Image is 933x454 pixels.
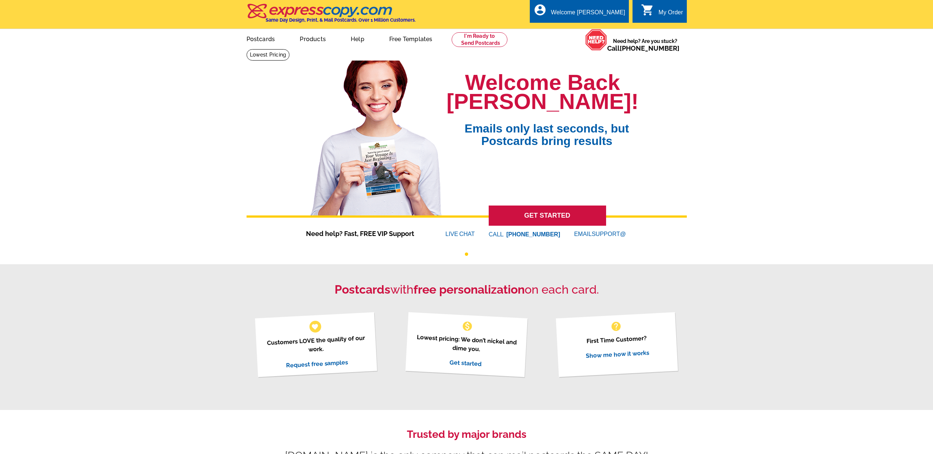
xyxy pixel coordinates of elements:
a: Help [339,30,376,47]
a: Free Templates [378,30,444,47]
img: welcome-back-logged-in.png [306,55,447,215]
span: Need help? Are you stuck? [607,37,683,52]
p: Lowest pricing: We don’t nickel and dime you. [415,333,518,356]
strong: Postcards [335,283,390,296]
span: Call [607,44,679,52]
i: shopping_cart [641,3,654,17]
a: GET STARTED [489,206,606,226]
i: account_circle [533,3,547,17]
span: Emails only last seconds, but Postcards bring results [455,111,638,147]
span: Need help? Fast, FREE VIP Support [306,229,423,239]
div: My Order [659,9,683,19]
h2: with on each card. [247,283,687,297]
button: 1 of 1 [465,253,468,256]
a: Show me how it works [586,349,649,359]
span: monetization_on [462,320,473,332]
img: help [585,29,607,51]
p: First Time Customer? [565,333,668,347]
a: Products [288,30,338,47]
a: shopping_cart My Order [641,8,683,17]
span: help [610,320,622,332]
div: Welcome [PERSON_NAME] [551,9,625,19]
a: LIVECHAT [445,231,475,237]
h3: Trusted by major brands [247,428,687,441]
a: Same Day Design, Print, & Mail Postcards. Over 1 Million Customers. [247,9,416,23]
span: favorite [311,323,319,330]
font: LIVE [445,230,459,239]
a: Postcards [235,30,287,47]
p: Customers LOVE the quality of our work. [264,333,368,356]
h1: Welcome Back [PERSON_NAME]! [447,73,638,111]
h4: Same Day Design, Print, & Mail Postcards. Over 1 Million Customers. [266,17,416,23]
font: SUPPORT@ [592,230,627,239]
a: Request free samples [286,359,349,369]
strong: free personalization [413,283,525,296]
a: [PHONE_NUMBER] [620,44,679,52]
a: Get started [449,359,482,367]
